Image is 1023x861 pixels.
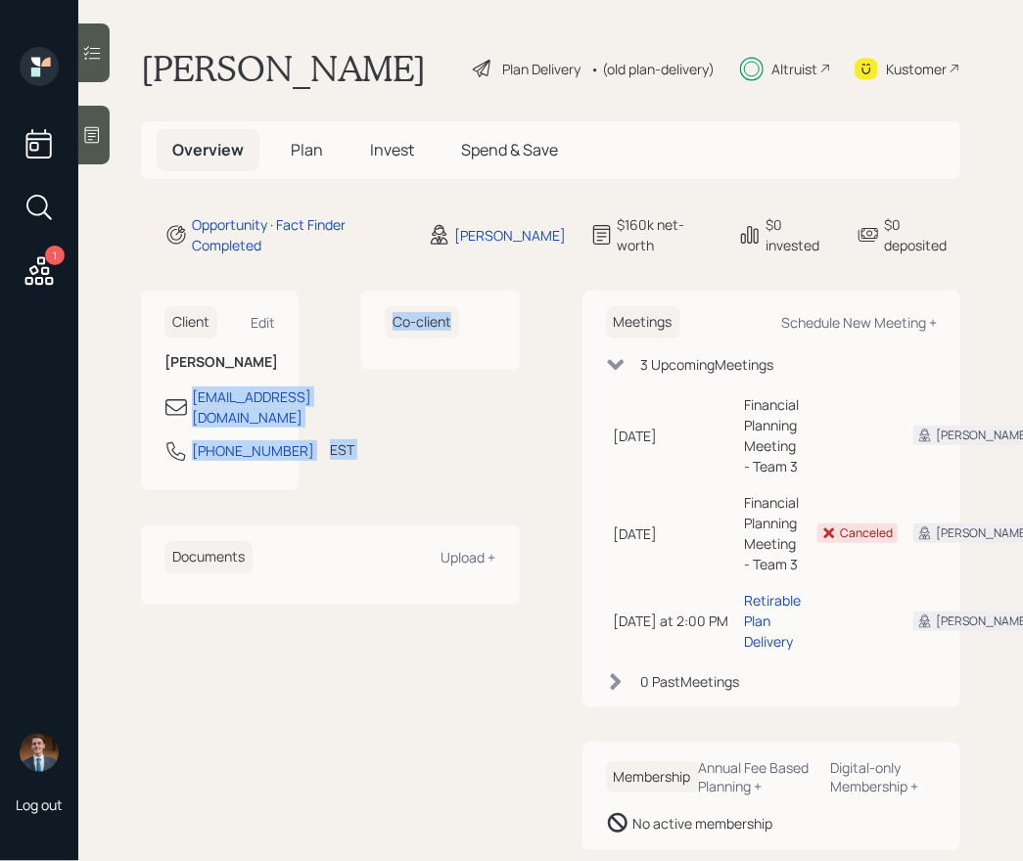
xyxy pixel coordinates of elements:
[164,306,217,339] h6: Client
[745,394,802,476] div: Financial Planning Meeting - Team 3
[614,426,729,446] div: [DATE]
[886,59,947,79] div: Kustomer
[172,139,244,160] span: Overview
[606,761,699,793] h6: Membership
[781,313,937,332] div: Schedule New Meeting +
[461,139,558,160] span: Spend & Save
[385,306,459,339] h6: Co-client
[20,733,59,772] img: hunter_neumayer.jpg
[370,139,414,160] span: Invest
[884,214,960,255] div: $0 deposited
[502,59,581,79] div: Plan Delivery
[614,523,729,544] div: [DATE]
[45,246,65,265] div: 1
[164,541,253,573] h6: Documents
[841,524,894,542] div: Canceled
[745,590,802,652] div: Retirable Plan Delivery
[618,214,715,255] div: $160k net-worth
[831,758,937,795] div: Digital-only Membership +
[606,306,680,339] h6: Meetings
[590,59,715,79] div: • (old plan-delivery)
[771,59,817,79] div: Altruist
[164,354,275,371] h6: [PERSON_NAME]
[192,386,311,428] div: [EMAIL_ADDRESS][DOMAIN_NAME]
[330,439,354,460] div: EST
[766,214,833,255] div: $0 invested
[192,214,404,255] div: Opportunity · Fact Finder Completed
[192,440,314,461] div: [PHONE_NUMBER]
[641,671,740,692] div: 0 Past Meeting s
[699,758,815,795] div: Annual Fee Based Planning +
[251,313,275,332] div: Edit
[141,47,426,90] h1: [PERSON_NAME]
[455,225,567,246] div: [PERSON_NAME]
[291,139,323,160] span: Plan
[16,795,63,814] div: Log out
[641,354,774,375] div: 3 Upcoming Meeting s
[633,813,773,834] div: No active membership
[442,548,496,566] div: Upload +
[614,611,729,631] div: [DATE] at 2:00 PM
[745,492,802,574] div: Financial Planning Meeting - Team 3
